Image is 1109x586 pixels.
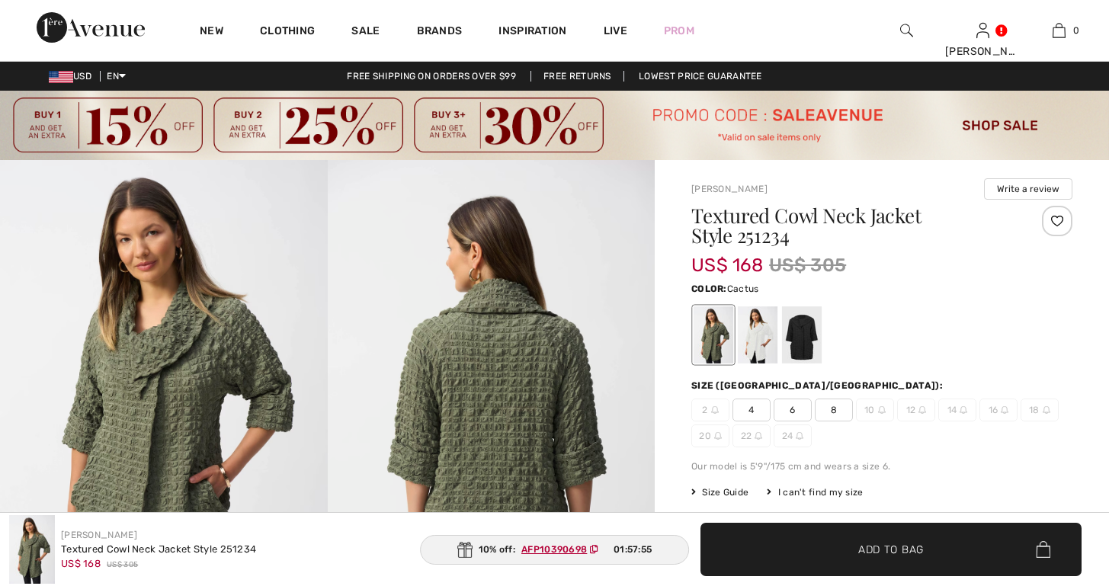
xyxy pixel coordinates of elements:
img: ring-m.svg [755,432,762,440]
a: Prom [664,23,694,39]
a: [PERSON_NAME] [691,184,768,194]
div: Size ([GEOGRAPHIC_DATA]/[GEOGRAPHIC_DATA]): [691,379,946,392]
h1: Textured Cowl Neck Jacket Style 251234 [691,206,1009,245]
span: 6 [774,399,812,421]
div: [PERSON_NAME] [945,43,1020,59]
img: search the website [900,21,913,40]
a: Sign In [976,23,989,37]
a: 0 [1021,21,1096,40]
img: ring-m.svg [714,432,722,440]
a: Lowest Price Guarantee [627,71,774,82]
span: Size Guide [691,485,748,499]
div: Cactus [694,306,733,363]
span: 4 [732,399,771,421]
span: Cactus [727,283,759,294]
span: 0 [1073,24,1079,37]
a: Free shipping on orders over $99 [335,71,528,82]
img: Textured Cowl Neck Jacket Style 251234 [9,515,55,584]
div: Our model is 5'9"/175 cm and wears a size 6. [691,460,1072,473]
div: I can't find my size [767,485,863,499]
a: Clothing [260,24,315,40]
span: 14 [938,399,976,421]
span: 10 [856,399,894,421]
span: US$ 305 [107,559,138,571]
img: My Bag [1053,21,1066,40]
img: ring-m.svg [711,406,719,414]
div: Vanilla 30 [738,306,777,363]
span: 8 [815,399,853,421]
img: ring-m.svg [796,432,803,440]
span: Add to Bag [858,542,924,558]
button: Write a review [984,178,1072,200]
span: 18 [1021,399,1059,421]
span: US$ 168 [61,558,101,569]
img: ring-m.svg [960,406,967,414]
span: USD [49,71,98,82]
span: Color: [691,283,727,294]
span: Inspiration [498,24,566,40]
div: Textured Cowl Neck Jacket Style 251234 [61,542,256,557]
img: 1ère Avenue [37,12,145,43]
button: Add to Bag [700,523,1082,576]
a: Sale [351,24,380,40]
span: US$ 305 [769,251,846,279]
span: 2 [691,399,729,421]
img: US Dollar [49,71,73,83]
span: 20 [691,424,729,447]
a: Brands [417,24,463,40]
ins: AFP10390698 [521,544,587,555]
a: Live [604,23,627,39]
img: Gift.svg [457,542,473,558]
img: My Info [976,21,989,40]
span: 22 [732,424,771,447]
a: New [200,24,223,40]
span: 12 [897,399,935,421]
img: ring-m.svg [878,406,886,414]
img: Bag.svg [1036,541,1050,558]
span: 24 [774,424,812,447]
div: Black [782,306,822,363]
span: US$ 168 [691,239,763,276]
img: ring-m.svg [1043,406,1050,414]
span: EN [107,71,126,82]
img: ring-m.svg [1001,406,1008,414]
a: Free Returns [530,71,624,82]
span: 16 [979,399,1018,421]
a: [PERSON_NAME] [61,530,137,540]
div: 10% off: [420,535,690,565]
span: 01:57:55 [614,543,652,556]
img: ring-m.svg [918,406,926,414]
